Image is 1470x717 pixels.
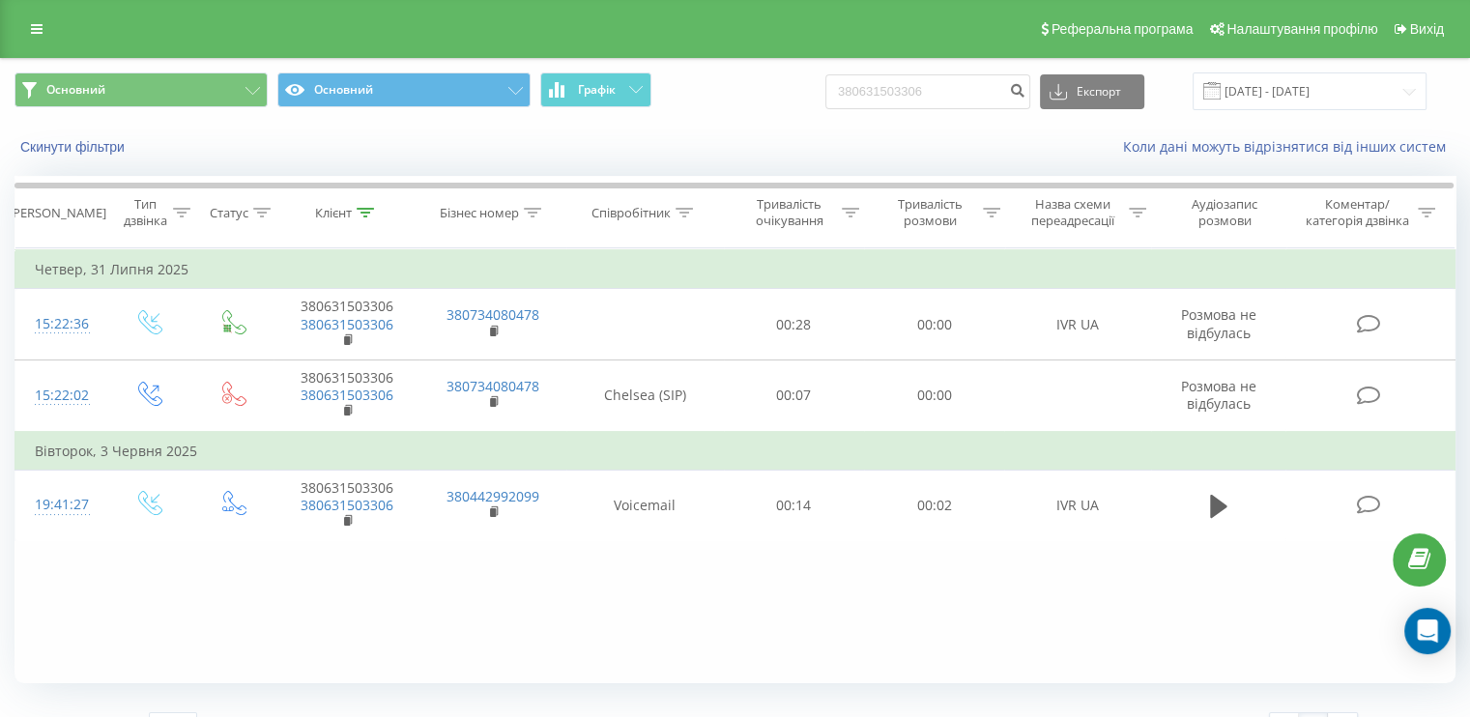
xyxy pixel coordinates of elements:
[122,196,167,229] div: Тип дзвінка
[864,359,1004,431] td: 00:00
[1004,470,1150,541] td: IVR UA
[274,470,419,541] td: 380631503306
[301,496,393,514] a: 380631503306
[1404,608,1451,654] div: Open Intercom Messenger
[566,470,724,541] td: Voicemail
[35,486,86,524] div: 19:41:27
[1040,74,1144,109] button: Експорт
[315,205,352,221] div: Клієнт
[825,74,1030,109] input: Пошук за номером
[35,305,86,343] div: 15:22:36
[881,196,978,229] div: Тривалість розмови
[1023,196,1124,229] div: Назва схеми переадресації
[277,72,531,107] button: Основний
[1226,21,1377,37] span: Налаштування профілю
[1410,21,1444,37] span: Вихід
[1168,196,1282,229] div: Аудіозапис розмови
[724,289,864,360] td: 00:28
[1004,289,1150,360] td: IVR UA
[301,315,393,333] a: 380631503306
[210,205,248,221] div: Статус
[1052,21,1194,37] span: Реферальна програма
[540,72,651,107] button: Графік
[1181,377,1256,413] span: Розмова не відбулась
[14,72,268,107] button: Основний
[1300,196,1413,229] div: Коментар/категорія дзвінка
[447,305,539,324] a: 380734080478
[566,359,724,431] td: Chelsea (SIP)
[46,82,105,98] span: Основний
[447,377,539,395] a: 380734080478
[578,83,616,97] span: Графік
[301,386,393,404] a: 380631503306
[724,359,864,431] td: 00:07
[14,138,134,156] button: Скинути фільтри
[447,487,539,505] a: 380442992099
[15,432,1456,471] td: Вівторок, 3 Червня 2025
[1123,137,1456,156] a: Коли дані можуть відрізнятися вiд інших систем
[440,205,519,221] div: Бізнес номер
[591,205,671,221] div: Співробітник
[1181,305,1256,341] span: Розмова не відбулась
[864,289,1004,360] td: 00:00
[35,377,86,415] div: 15:22:02
[274,289,419,360] td: 380631503306
[274,359,419,431] td: 380631503306
[864,470,1004,541] td: 00:02
[9,205,106,221] div: [PERSON_NAME]
[15,250,1456,289] td: Четвер, 31 Липня 2025
[724,470,864,541] td: 00:14
[741,196,838,229] div: Тривалість очікування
